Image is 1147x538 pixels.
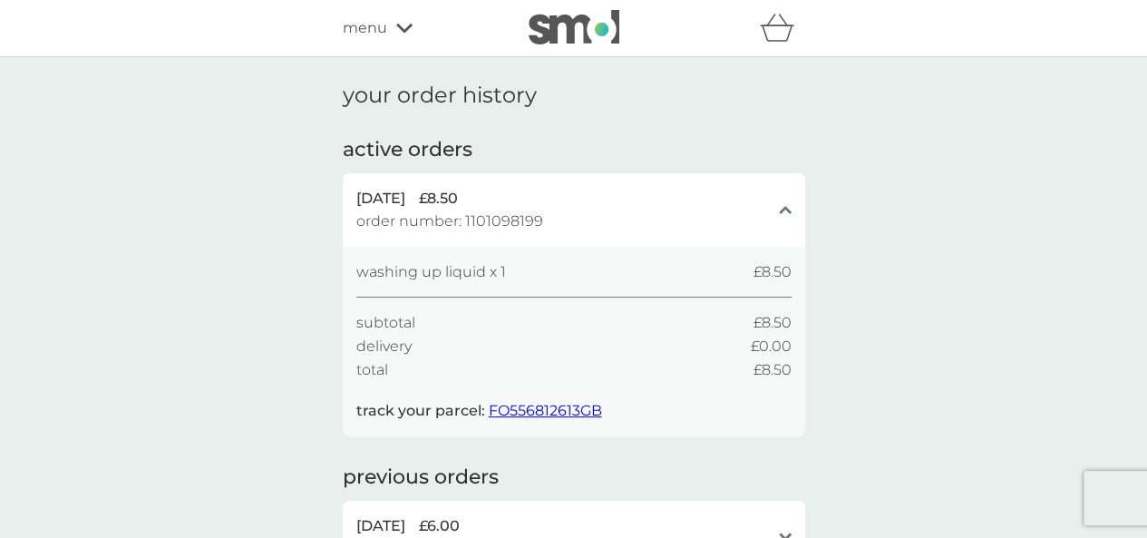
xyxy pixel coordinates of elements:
span: order number: 1101098199 [356,210,543,233]
img: smol [529,10,619,44]
span: £0.00 [751,335,792,358]
span: £8.50 [419,187,458,210]
div: basket [760,10,805,46]
span: menu [343,16,387,40]
span: £8.50 [753,358,792,382]
h1: your order history [343,83,537,109]
h2: active orders [343,136,472,164]
span: subtotal [356,311,415,335]
span: £8.50 [753,260,792,284]
p: track your parcel: [356,399,602,423]
span: total [356,358,388,382]
span: £6.00 [419,514,460,538]
span: delivery [356,335,412,358]
span: £8.50 [753,311,792,335]
span: [DATE] [356,514,405,538]
span: washing up liquid x 1 [356,260,506,284]
a: FO556812613GB [489,402,602,419]
h2: previous orders [343,464,499,492]
span: [DATE] [356,187,405,210]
